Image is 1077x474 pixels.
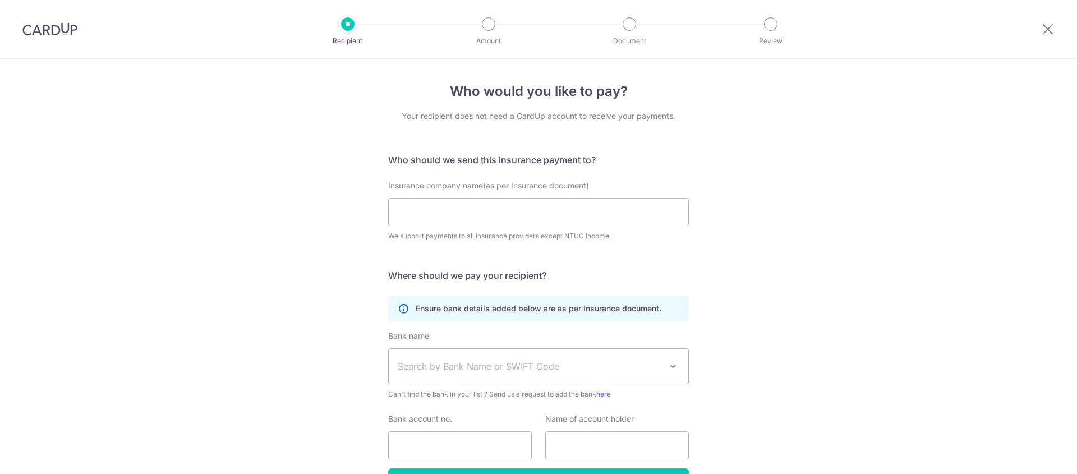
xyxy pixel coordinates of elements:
[388,413,452,425] label: Bank account no.
[588,35,671,47] p: Document
[388,111,689,122] div: Your recipient does not need a CardUp account to receive your payments.
[306,35,389,47] p: Recipient
[729,35,812,47] p: Review
[545,413,634,425] label: Name of account holder
[388,231,689,242] div: We support payments to all insurance providers except NTUC Income.
[388,81,689,102] h4: Who would you like to pay?
[26,8,49,18] span: Help
[388,389,689,400] span: Can't find the bank in your list ? Send us a request to add the bank
[596,390,611,398] a: here
[416,303,661,314] p: Ensure bank details added below are as per Insurance document.
[388,153,689,167] h5: Who should we send this insurance payment to?
[388,330,429,342] label: Bank name
[447,35,530,47] p: Amount
[388,269,689,282] h5: Where should we pay your recipient?
[388,181,589,190] span: Insurance company name(as per Insurance document)
[398,360,661,373] span: Search by Bank Name or SWIFT Code
[22,22,77,36] img: CardUp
